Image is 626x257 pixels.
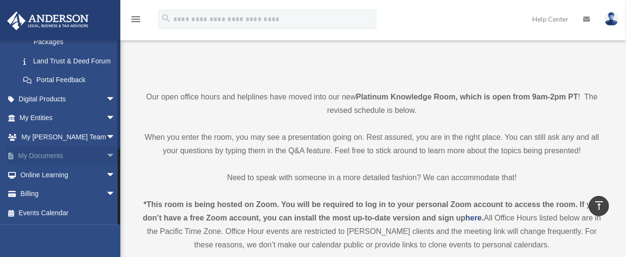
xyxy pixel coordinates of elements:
a: Billingarrow_drop_down [7,184,130,204]
a: Land Trust & Deed Forum [13,51,130,71]
i: menu [130,13,142,25]
strong: . [482,214,484,222]
a: My [PERSON_NAME] Teamarrow_drop_down [7,127,130,147]
strong: Platinum Knowledge Room, which is open from 9am-2pm PT [356,93,578,101]
img: Anderson Advisors Platinum Portal [4,12,91,30]
a: Online Learningarrow_drop_down [7,165,130,184]
i: vertical_align_top [593,200,605,211]
a: vertical_align_top [589,196,609,216]
p: When you enter the room, you may see a presentation going on. Rest assured, you are in the right ... [137,131,607,158]
span: arrow_drop_down [106,165,125,185]
a: here [466,214,482,222]
a: Digital Productsarrow_drop_down [7,89,130,109]
a: Events Calendar [7,203,130,222]
i: search [161,13,171,24]
p: Need to speak with someone in a more detailed fashion? We can accommodate that! [137,171,607,184]
span: arrow_drop_down [106,184,125,204]
a: menu [130,17,142,25]
a: Portal Feedback [13,71,130,90]
img: User Pic [604,12,619,26]
span: arrow_drop_down [106,89,125,109]
div: All Office Hours listed below are in the Pacific Time Zone. Office Hour events are restricted to ... [137,198,607,252]
strong: *This room is being hosted on Zoom. You will be required to log in to your personal Zoom account ... [143,200,600,222]
p: Our open office hours and helplines have moved into our new ! The revised schedule is below. [137,90,607,117]
a: My Documentsarrow_drop_down [7,147,130,166]
span: arrow_drop_down [106,147,125,166]
a: My Entitiesarrow_drop_down [7,109,130,128]
span: arrow_drop_down [106,127,125,147]
span: arrow_drop_down [106,109,125,128]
